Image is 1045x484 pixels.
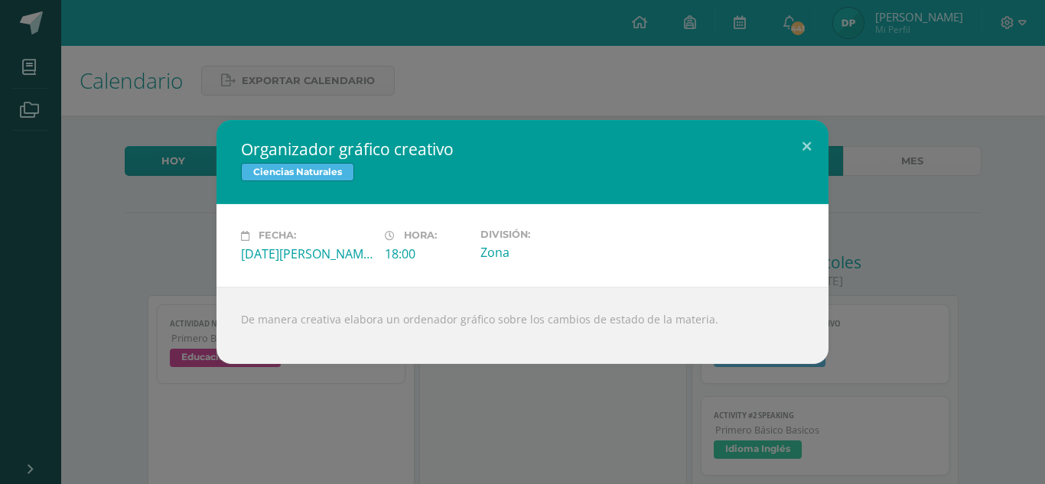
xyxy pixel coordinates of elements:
[216,287,829,364] div: De manera creativa elabora un ordenador gráfico sobre los cambios de estado de la materia.
[241,245,373,262] div: [DATE][PERSON_NAME]
[404,230,437,242] span: Hora:
[785,120,829,172] button: Close (Esc)
[385,245,468,262] div: 18:00
[480,229,612,240] label: División:
[241,138,804,160] h2: Organizador gráfico creativo
[259,230,296,242] span: Fecha:
[241,163,354,181] span: Ciencias Naturales
[480,244,612,261] div: Zona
